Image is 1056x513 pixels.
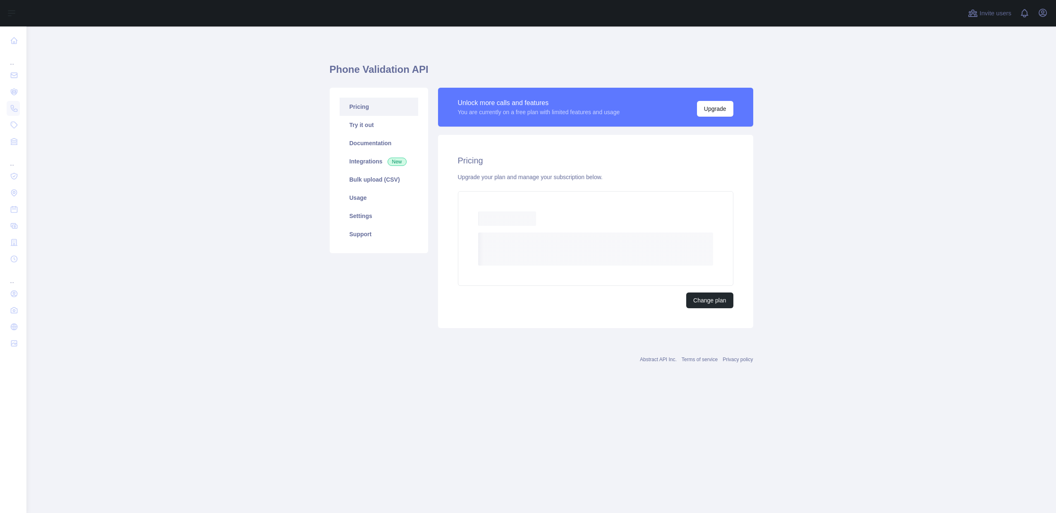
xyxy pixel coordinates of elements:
button: Change plan [686,292,733,308]
h2: Pricing [458,155,733,166]
span: New [388,158,407,166]
a: Bulk upload (CSV) [340,170,418,189]
a: Support [340,225,418,243]
div: ... [7,151,20,167]
div: Unlock more calls and features [458,98,620,108]
a: Pricing [340,98,418,116]
div: Upgrade your plan and manage your subscription below. [458,173,733,181]
button: Upgrade [697,101,733,117]
a: Documentation [340,134,418,152]
a: Try it out [340,116,418,134]
button: Invite users [966,7,1013,20]
h1: Phone Validation API [330,63,753,83]
a: Abstract API Inc. [640,357,677,362]
a: Integrations New [340,152,418,170]
a: Usage [340,189,418,207]
a: Privacy policy [723,357,753,362]
div: ... [7,50,20,66]
a: Terms of service [682,357,718,362]
span: Invite users [979,9,1011,18]
div: You are currently on a free plan with limited features and usage [458,108,620,116]
div: ... [7,268,20,285]
a: Settings [340,207,418,225]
